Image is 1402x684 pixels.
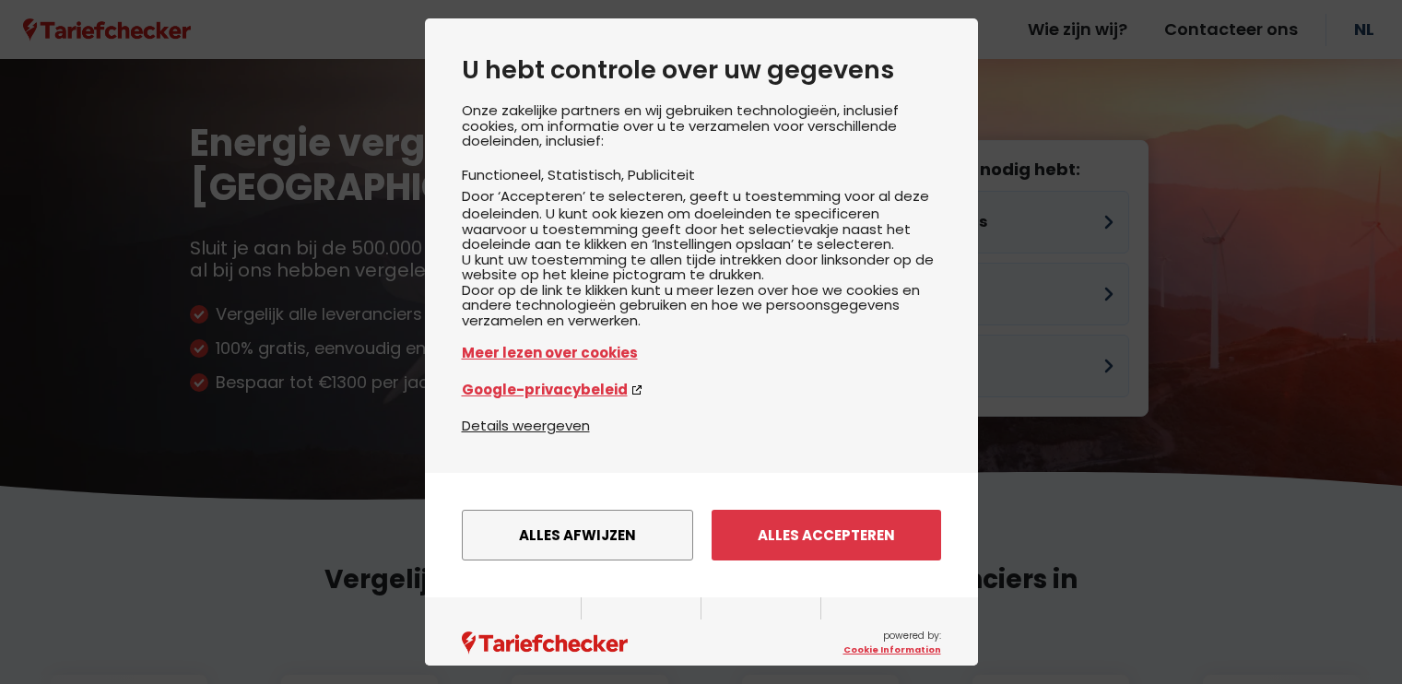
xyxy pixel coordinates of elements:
div: Onze zakelijke partners en wij gebruiken technologieën, inclusief cookies, om informatie over u t... [462,103,941,415]
h2: U hebt controle over uw gegevens [462,55,941,85]
a: Meer lezen over cookies [462,342,941,363]
button: Alles afwijzen [462,510,693,560]
li: Statistisch [548,165,628,184]
li: Functioneel [462,165,548,184]
button: Details weergeven [462,415,590,436]
div: menu [425,473,978,597]
li: Publiciteit [628,165,695,184]
a: Google-privacybeleid [462,379,941,400]
button: Alles accepteren [712,510,941,560]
